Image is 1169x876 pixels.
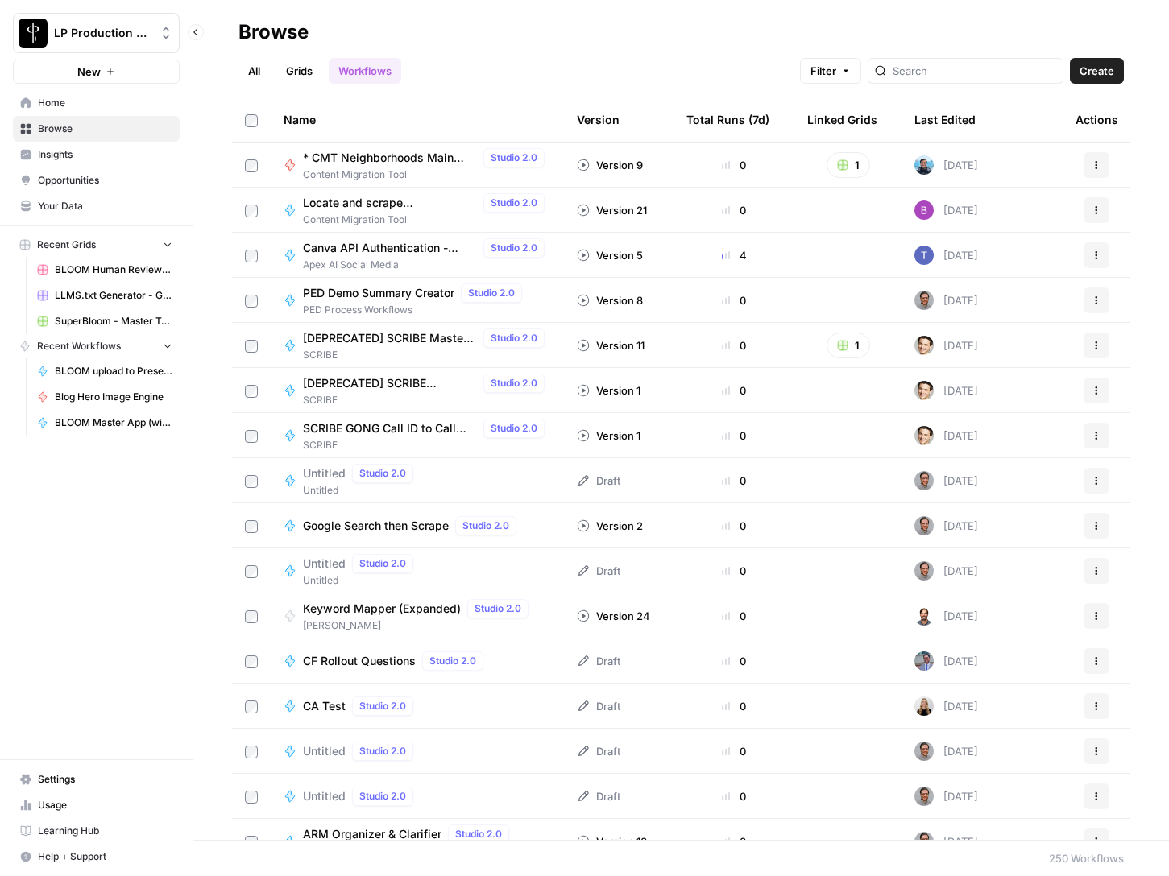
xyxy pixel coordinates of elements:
[914,381,978,400] div: [DATE]
[577,157,643,173] div: Version 9
[686,518,781,534] div: 0
[577,473,620,489] div: Draft
[807,97,877,142] div: Linked Grids
[303,375,477,391] span: [DEPRECATED] SCRIBE historical vs gen ai data comparizon
[284,787,551,806] a: UntitledStudio 2.0
[55,415,172,430] span: BLOOM Master App (with human review)
[13,792,180,818] a: Usage
[303,285,454,301] span: PED Demo Summary Creator
[686,698,781,714] div: 0
[914,516,934,535] img: 687sl25u46ey1xiwvt4n1x224os9
[284,824,551,858] a: ARM Organizer & ClarifierStudio 2.0PED Process Workflows
[475,601,521,616] span: Studio 2.0
[13,844,180,870] button: Help + Support
[827,152,870,178] button: 1
[914,832,934,851] img: 687sl25u46ey1xiwvt4n1x224os9
[577,382,640,399] div: Version 1
[276,58,322,84] a: Grids
[914,97,976,142] div: Last Edited
[914,426,978,445] div: [DATE]
[577,788,620,804] div: Draft
[914,696,978,716] div: [DATE]
[359,744,406,758] span: Studio 2.0
[303,420,477,436] span: SCRIBE GONG Call ID to Call Data via GONG API
[30,410,180,436] a: BLOOM Master App (with human review)
[303,618,535,633] span: [PERSON_NAME]
[577,247,643,263] div: Version 5
[13,233,180,257] button: Recent Grids
[914,155,978,175] div: [DATE]
[303,826,441,842] span: ARM Organizer & Clarifier
[284,97,551,142] div: Name
[303,240,477,256] span: Canva API Authentication - Initial authorization
[303,556,346,572] span: Untitled
[827,333,870,358] button: 1
[1076,97,1118,142] div: Actions
[30,283,180,308] a: LLMS.txt Generator - Grid
[303,213,551,227] span: Content Migration Tool
[284,516,551,535] a: Google Search then ScrapeStudio 2.0
[303,465,346,481] span: Untitled
[491,331,537,345] span: Studio 2.0
[303,150,477,166] span: * CMT Neighborhoods Main App
[914,651,934,671] img: ostirvotq53g08tovc7ybctuc07q
[284,193,551,227] a: Locate and scrape neighborhoodsStudio 2.0Content Migration Tool
[284,554,551,588] a: UntitledStudio 2.0Untitled
[914,651,978,671] div: [DATE]
[284,283,551,317] a: PED Demo Summary CreatorStudio 2.0PED Process Workflows
[359,699,406,713] span: Studio 2.0
[429,654,476,668] span: Studio 2.0
[914,471,934,490] img: 687sl25u46ey1xiwvt4n1x224os9
[284,328,551,362] a: [DEPRECATED] SCRIBE Master - Prompt Training on Historical DataStudio 2.0SCRIBE
[284,419,551,452] a: SCRIBE GONG Call ID to Call Data via GONG APIStudio 2.0SCRIBE
[577,428,640,444] div: Version 1
[30,358,180,384] a: BLOOM upload to Presence (after Human Review)
[303,438,551,452] span: SCRIBE
[55,314,172,328] span: SuperBloom - Master Topic List
[577,97,620,142] div: Version
[38,849,172,864] span: Help + Support
[284,238,551,272] a: Canva API Authentication - Initial authorizationStudio 2.0Apex AI Social Media
[686,97,769,142] div: Total Runs (7d)
[55,262,172,277] span: BLOOM Human Review (ver2)
[38,798,172,812] span: Usage
[914,832,978,851] div: [DATE]
[577,608,650,624] div: Version 24
[914,246,934,265] img: zkmx57c8078xtaegktstmz0vv5lu
[686,292,781,308] div: 0
[914,561,978,581] div: [DATE]
[238,19,309,45] div: Browse
[303,573,420,588] span: Untitled
[686,247,781,263] div: 4
[329,58,401,84] a: Workflows
[577,653,620,669] div: Draft
[359,789,406,804] span: Studio 2.0
[37,238,96,252] span: Recent Grids
[359,556,406,571] span: Studio 2.0
[1049,850,1124,866] div: 250 Workflows
[577,563,620,579] div: Draft
[914,742,978,761] div: [DATE]
[13,818,180,844] a: Learning Hub
[13,116,180,142] a: Browse
[810,63,836,79] span: Filter
[55,364,172,378] span: BLOOM upload to Presence (after Human Review)
[303,518,449,534] span: Google Search then Scrape
[914,696,934,716] img: q6zgpaq0n2f6351ts57mn9e53p5m
[30,384,180,410] a: Blog Hero Image Engine
[686,653,781,669] div: 0
[686,833,781,849] div: 0
[577,743,620,759] div: Draft
[577,698,620,714] div: Draft
[13,142,180,167] a: Insights
[303,743,346,759] span: Untitled
[800,58,861,84] button: Filter
[914,516,978,535] div: [DATE]
[914,787,978,806] div: [DATE]
[37,339,121,353] span: Recent Workflows
[914,471,978,490] div: [DATE]
[462,519,509,533] span: Studio 2.0
[1080,63,1114,79] span: Create
[303,483,420,498] span: Untitled
[686,157,781,173] div: 0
